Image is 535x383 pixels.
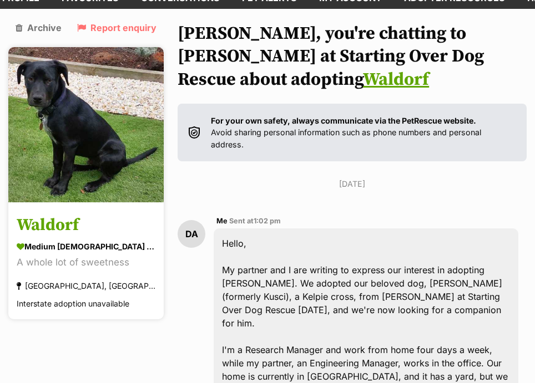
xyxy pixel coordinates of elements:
a: Waldorf medium [DEMOGRAPHIC_DATA] Dog A whole lot of sweetness [GEOGRAPHIC_DATA], [GEOGRAPHIC_DAT... [8,205,164,319]
strong: For your own safety, always communicate via the PetRescue website. [211,116,476,125]
span: Me [216,217,228,225]
a: Archive [16,23,62,33]
span: Sent at [229,217,281,225]
a: Report enquiry [77,23,157,33]
h3: Waldorf [17,213,155,238]
p: [DATE] [178,178,527,190]
span: Interstate adoption unavailable [17,299,129,308]
div: medium [DEMOGRAPHIC_DATA] Dog [17,241,155,252]
a: Waldorf [363,69,429,91]
span: 1:02 pm [254,217,281,225]
p: Avoid sharing personal information such as phone numbers and personal address. [211,115,516,150]
div: DA [178,220,205,248]
h1: [PERSON_NAME], you're chatting to [PERSON_NAME] at Starting Over Dog Rescue about adopting [178,23,527,92]
div: [GEOGRAPHIC_DATA], [GEOGRAPHIC_DATA] [17,278,155,293]
img: Waldorf [8,47,164,202]
div: A whole lot of sweetness [17,255,155,270]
